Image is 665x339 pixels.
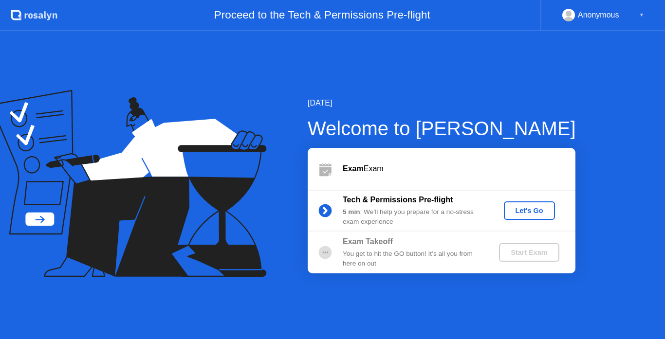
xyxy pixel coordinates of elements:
[343,208,360,215] b: 5 min
[308,97,576,109] div: [DATE]
[343,196,453,204] b: Tech & Permissions Pre-flight
[343,207,483,227] div: : We’ll help you prepare for a no-stress exam experience
[343,164,364,173] b: Exam
[308,114,576,143] div: Welcome to [PERSON_NAME]
[343,163,575,175] div: Exam
[578,9,619,21] div: Anonymous
[504,201,555,220] button: Let's Go
[343,249,483,269] div: You get to hit the GO button! It’s all you from here on out
[508,207,551,214] div: Let's Go
[343,237,393,246] b: Exam Takeoff
[503,249,555,256] div: Start Exam
[639,9,644,21] div: ▼
[499,243,559,262] button: Start Exam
